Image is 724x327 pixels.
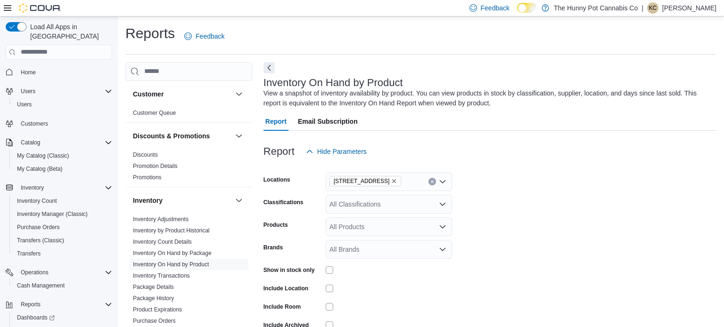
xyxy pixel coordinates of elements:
[17,152,69,160] span: My Catalog (Classic)
[17,299,44,310] button: Reports
[133,250,212,256] a: Inventory On Hand by Package
[2,65,116,79] button: Home
[17,101,32,108] span: Users
[13,163,112,175] span: My Catalog (Beta)
[133,89,164,99] h3: Customer
[17,314,55,321] span: Dashboards
[133,131,210,141] h3: Discounts & Promotions
[133,261,209,268] span: Inventory On Hand by Product
[133,110,176,116] a: Customer Queue
[329,176,402,186] span: 334 Wellington Rd
[133,306,182,313] span: Product Expirations
[17,182,112,193] span: Inventory
[302,142,370,161] button: Hide Parameters
[21,88,35,95] span: Users
[133,238,192,246] span: Inventory Count Details
[21,69,36,76] span: Home
[133,272,190,279] a: Inventory Transactions
[13,312,112,323] span: Dashboards
[133,239,192,245] a: Inventory Count Details
[133,295,174,302] a: Package History
[439,178,446,185] button: Open list of options
[13,150,112,161] span: My Catalog (Classic)
[439,246,446,253] button: Open list of options
[17,66,112,78] span: Home
[13,208,112,220] span: Inventory Manager (Classic)
[334,176,390,186] span: [STREET_ADDRESS]
[13,222,64,233] a: Purchase Orders
[17,118,112,129] span: Customers
[13,150,73,161] a: My Catalog (Classic)
[481,3,510,13] span: Feedback
[298,112,358,131] span: Email Subscription
[263,199,304,206] label: Classifications
[9,194,116,207] button: Inventory Count
[263,146,295,157] h3: Report
[265,112,287,131] span: Report
[133,152,158,158] a: Discounts
[17,267,112,278] span: Operations
[9,234,116,247] button: Transfers (Classic)
[317,147,367,156] span: Hide Parameters
[2,298,116,311] button: Reports
[133,131,231,141] button: Discounts & Promotions
[13,208,91,220] a: Inventory Manager (Classic)
[13,235,112,246] span: Transfers (Classic)
[263,77,403,88] h3: Inventory On Hand by Product
[19,3,61,13] img: Cova
[13,280,112,291] span: Cash Management
[133,196,163,205] h3: Inventory
[13,163,66,175] a: My Catalog (Beta)
[17,223,60,231] span: Purchase Orders
[133,284,174,290] a: Package Details
[125,24,175,43] h1: Reports
[13,280,68,291] a: Cash Management
[233,88,245,100] button: Customer
[9,221,116,234] button: Purchase Orders
[263,303,301,311] label: Include Room
[17,67,40,78] a: Home
[196,32,224,41] span: Feedback
[125,149,252,187] div: Discounts & Promotions
[133,151,158,159] span: Discounts
[133,89,231,99] button: Customer
[133,306,182,313] a: Product Expirations
[13,248,44,259] a: Transfers
[17,118,52,129] a: Customers
[428,178,436,185] button: Clear input
[125,107,252,122] div: Customer
[17,86,39,97] button: Users
[9,207,116,221] button: Inventory Manager (Classic)
[133,174,162,181] a: Promotions
[439,223,446,231] button: Open list of options
[263,221,288,229] label: Products
[21,301,41,308] span: Reports
[17,182,48,193] button: Inventory
[21,184,44,191] span: Inventory
[9,98,116,111] button: Users
[21,139,40,146] span: Catalog
[13,99,35,110] a: Users
[263,244,283,251] label: Brands
[17,210,88,218] span: Inventory Manager (Classic)
[133,318,176,324] a: Purchase Orders
[13,235,68,246] a: Transfers (Classic)
[263,285,308,292] label: Include Location
[21,269,49,276] span: Operations
[2,117,116,130] button: Customers
[17,267,52,278] button: Operations
[263,176,290,183] label: Locations
[17,165,63,173] span: My Catalog (Beta)
[133,227,210,234] a: Inventory by Product Historical
[2,181,116,194] button: Inventory
[17,137,112,148] span: Catalog
[647,2,658,14] div: Kyle Chamaillard
[233,195,245,206] button: Inventory
[263,62,275,73] button: Next
[133,227,210,234] span: Inventory by Product Historical
[133,216,189,223] a: Inventory Adjustments
[181,27,228,46] a: Feedback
